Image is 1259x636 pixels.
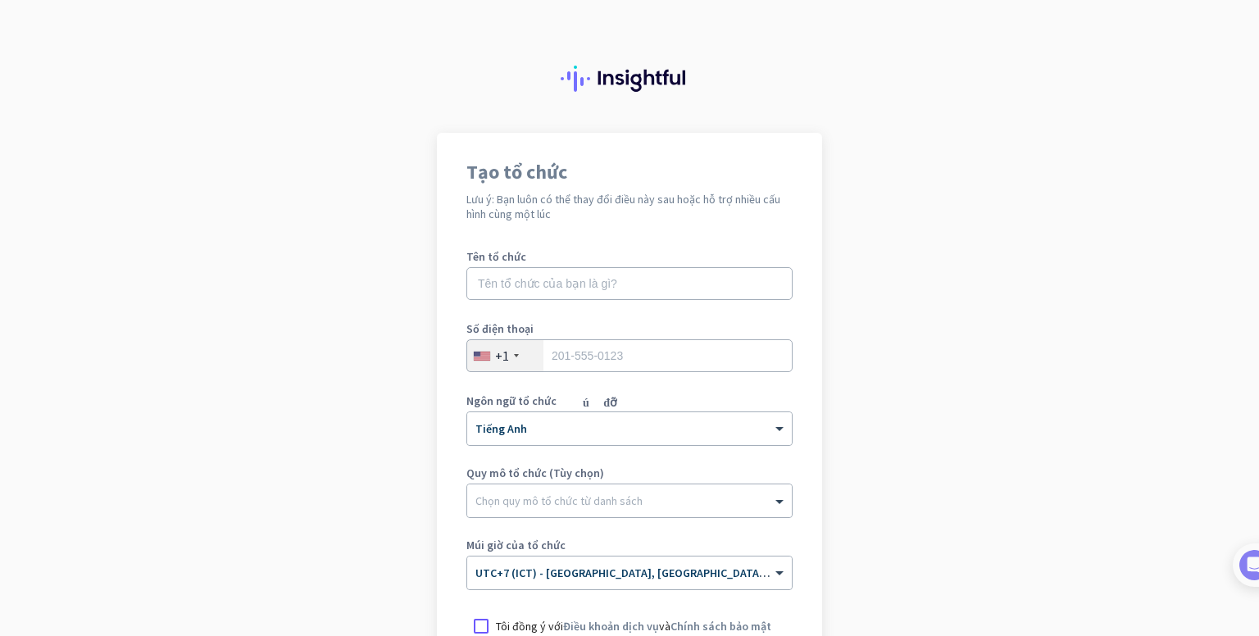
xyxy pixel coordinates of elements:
input: 201-555-0123 [466,339,793,372]
font: Tạo tổ chức [466,159,567,184]
font: Quy mô tổ chức (Tùy chọn) [466,466,604,480]
font: Số điện thoại [466,321,534,336]
font: Ngôn ngữ tổ chức [466,393,557,408]
input: Tên tổ chức của bạn là gì? [466,267,793,300]
a: Chính sách bảo mật [670,619,771,634]
font: Múi giờ của tổ chức [466,538,566,552]
font: giúp đỡ [560,395,617,407]
font: +1 [495,348,509,364]
font: và [659,619,670,634]
img: Sâu sắc [561,66,698,92]
font: Lưu ý: Bạn luôn có thể thay đổi điều này sau hoặc hỗ trợ nhiều cấu hình cùng một lúc [466,192,780,221]
font: Tên tổ chức [466,249,526,264]
a: Điều khoản dịch vụ [563,619,659,634]
font: Tôi đồng ý với [496,619,563,634]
